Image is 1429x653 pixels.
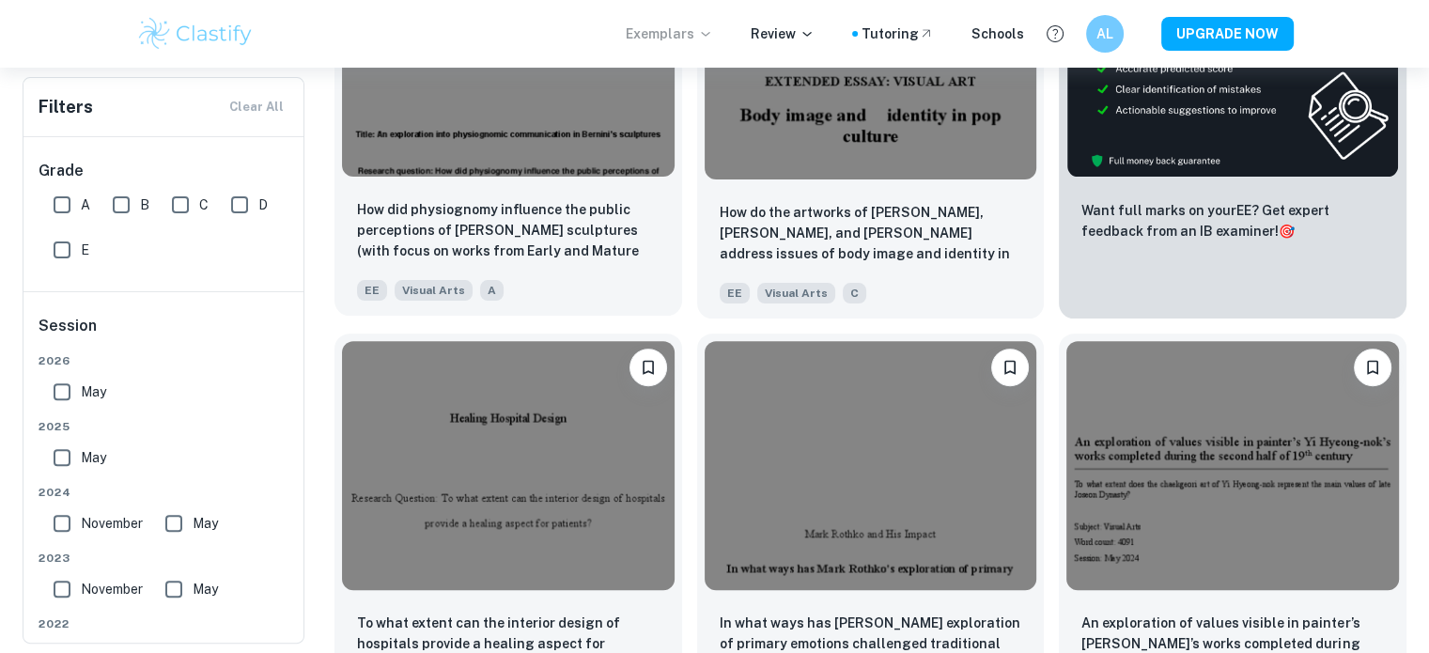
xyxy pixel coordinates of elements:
button: Help and Feedback [1039,18,1071,50]
span: B [140,194,149,215]
a: Tutoring [862,23,934,44]
p: Review [751,23,815,44]
h6: Filters [39,94,93,120]
span: May [81,447,106,468]
h6: Grade [39,160,290,182]
span: Visual Arts [395,280,473,301]
span: November [81,579,143,599]
span: 2026 [39,352,290,369]
p: Want full marks on your EE ? Get expert feedback from an IB examiner! [1081,200,1384,241]
h6: AL [1094,23,1115,44]
span: E [81,240,89,260]
p: How did physiognomy influence the public perceptions of Gian Lorenzo Bernini’s sculptures (with f... [357,199,660,263]
span: D [258,194,268,215]
button: AL [1086,15,1124,53]
span: A [480,280,504,301]
span: 2025 [39,418,290,435]
span: C [199,194,209,215]
span: C [843,283,866,303]
span: 2023 [39,550,290,567]
img: Clastify logo [136,15,256,53]
span: 2022 [39,615,290,632]
span: November [81,513,143,534]
a: Schools [971,23,1024,44]
img: Visual Arts EE example thumbnail: To what extent can the interior design o [342,341,675,590]
p: How do the artworks of Jenny Saville, Mike Winkelmann, and John Currin address issues of body ima... [720,202,1022,266]
button: Bookmark [1354,349,1391,386]
span: 🎯 [1279,224,1295,239]
span: Visual Arts [757,283,835,303]
img: Visual Arts EE example thumbnail: In what ways has Mark Rothko's explorati [705,341,1037,590]
span: May [193,513,218,534]
h6: Session [39,315,290,352]
span: EE [357,280,387,301]
span: A [81,194,90,215]
button: Bookmark [991,349,1029,386]
span: 2024 [39,484,290,501]
span: May [81,381,106,402]
img: Visual Arts EE example thumbnail: An exploration of values visible in pain [1066,341,1399,590]
span: May [193,579,218,599]
span: EE [720,283,750,303]
button: Bookmark [629,349,667,386]
button: UPGRADE NOW [1161,17,1294,51]
p: Exemplars [626,23,713,44]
